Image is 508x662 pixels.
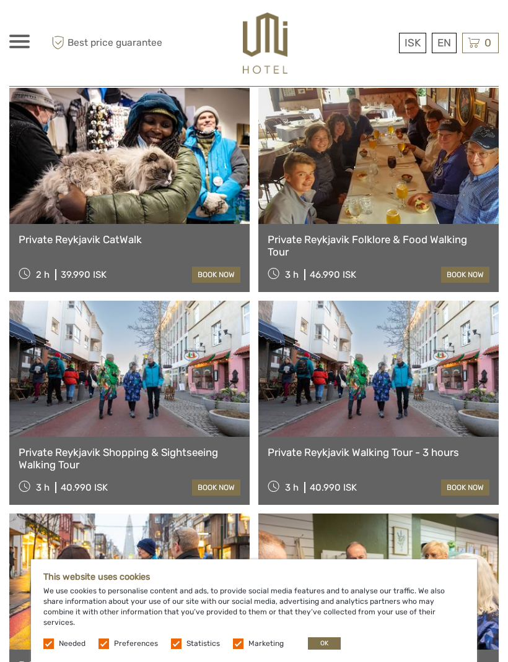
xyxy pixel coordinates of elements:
button: Open LiveChat chat widget [142,19,157,34]
a: book now [192,267,240,283]
p: We're away right now. Please check back later! [17,22,140,32]
span: 2 h [36,269,50,280]
span: 0 [483,37,493,49]
button: OK [308,637,341,650]
span: ISK [405,37,421,49]
span: 3 h [285,269,299,280]
div: 40.990 ISK [61,482,108,493]
span: 3 h [285,482,299,493]
div: 39.990 ISK [61,269,107,280]
a: book now [441,479,489,496]
h5: This website uses cookies [43,572,465,582]
div: 46.990 ISK [310,269,356,280]
label: Needed [59,638,85,649]
a: book now [192,479,240,496]
a: Private Reykjavik Walking Tour - 3 hours [268,446,489,458]
div: We use cookies to personalise content and ads, to provide social media features and to analyse ou... [31,559,477,662]
a: Private Reykjavik CatWalk [19,233,240,246]
a: Private Reykjavik Shopping & Sightseeing Walking Tour [19,446,240,471]
label: Statistics [186,638,220,649]
span: 3 h [36,482,50,493]
div: EN [432,33,457,53]
label: Preferences [114,638,158,649]
img: 526-1e775aa5-7374-4589-9d7e-5793fb20bdfc_logo_big.jpg [243,12,287,74]
label: Marketing [248,638,284,649]
a: Private Reykjavik Folklore & Food Walking Tour [268,233,489,259]
a: book now [441,267,489,283]
div: 40.990 ISK [310,482,357,493]
span: Best price guarantee [48,33,162,53]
